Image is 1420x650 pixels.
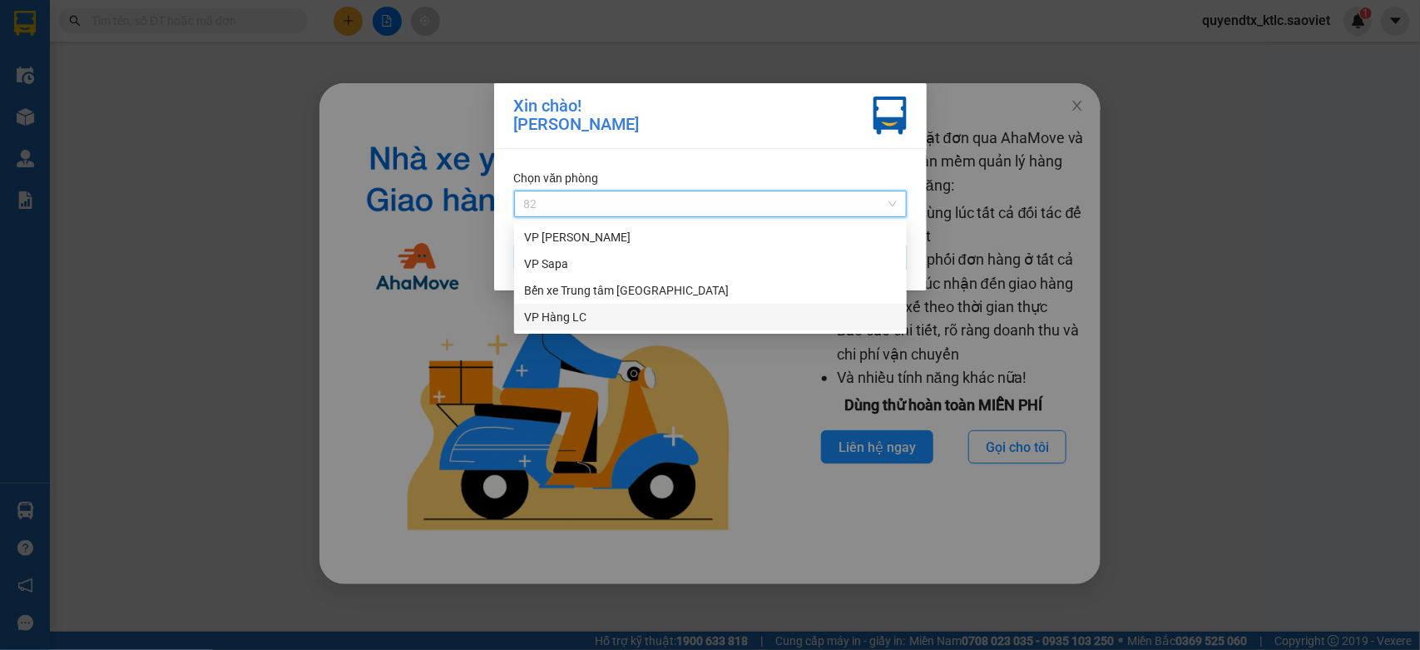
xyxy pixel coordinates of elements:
span: 82 [524,191,897,216]
div: VP Bảo Hà [514,224,907,251]
div: Chọn văn phòng [514,169,907,187]
div: Xin chào! [PERSON_NAME] [514,97,640,135]
img: vxr-icon [873,97,907,135]
div: Bến xe Trung tâm Lào Cai [514,277,907,304]
div: VP Hàng LC [524,308,897,326]
div: VP Sapa [524,255,897,273]
div: Bến xe Trung tâm [GEOGRAPHIC_DATA] [524,281,897,300]
div: VP Hàng LC [514,304,907,330]
div: VP Sapa [514,251,907,277]
div: VP [PERSON_NAME] [524,228,897,246]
